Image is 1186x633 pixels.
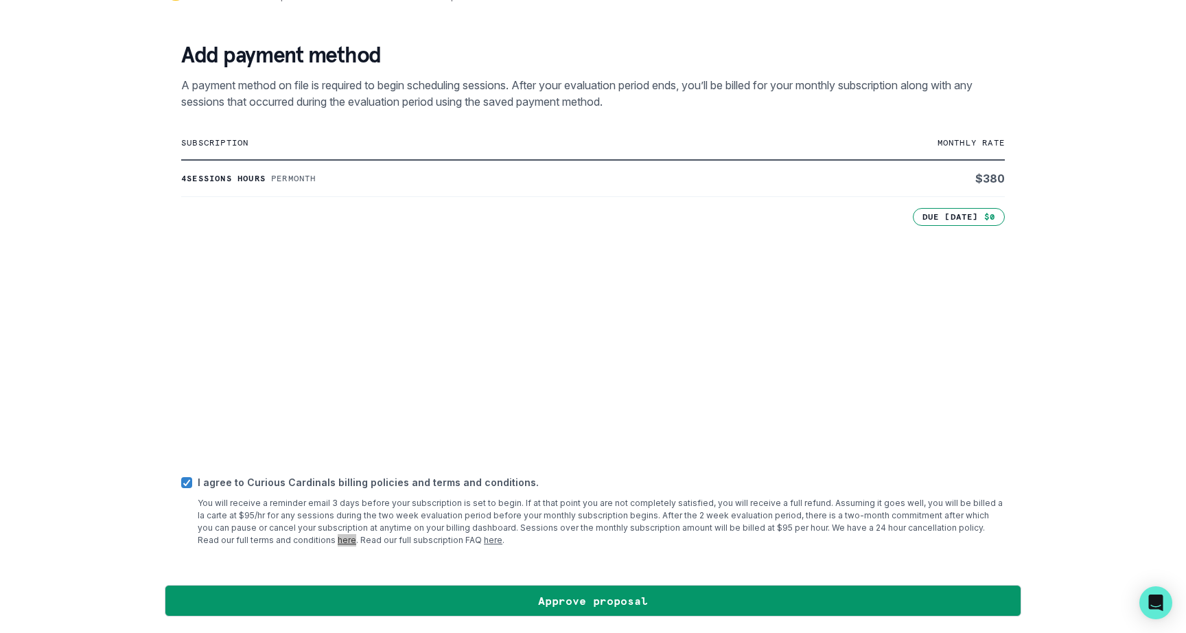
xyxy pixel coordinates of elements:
p: subscription [181,137,730,148]
td: $ 380 [730,160,1005,197]
p: Add payment method [181,41,1005,69]
p: Per month [271,173,316,184]
p: A payment method on file is required to begin scheduling sessions. After your evaluation period e... [181,77,1005,110]
p: $0 [984,211,995,222]
a: here [484,535,502,545]
p: 4 sessions hours [181,173,266,184]
div: Open Intercom Messenger [1139,586,1172,619]
p: You will receive a reminder email 3 days before your subscription is set to begin. If at that poi... [198,497,1005,546]
iframe: Secure payment input frame [178,223,1008,456]
p: monthly rate [730,137,1005,148]
a: here [338,535,356,545]
button: Approve proposal [165,585,1021,617]
p: Due [DATE] [922,211,979,222]
p: I agree to Curious Cardinals billing policies and terms and conditions. [198,475,1005,490]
